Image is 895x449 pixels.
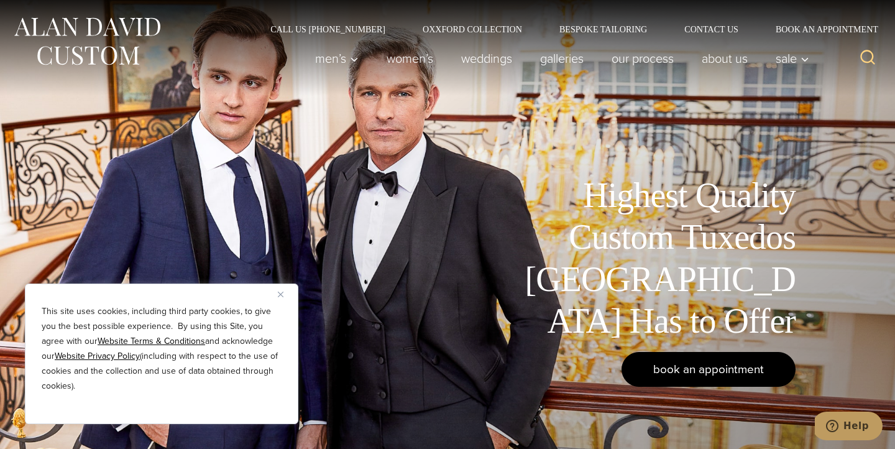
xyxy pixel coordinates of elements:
h1: Highest Quality Custom Tuxedos [GEOGRAPHIC_DATA] Has to Offer [516,175,796,342]
a: Oxxford Collection [404,25,541,34]
button: View Search Form [853,44,883,73]
p: This site uses cookies, including third party cookies, to give you the best possible experience. ... [42,304,282,394]
a: Book an Appointment [757,25,883,34]
nav: Primary Navigation [301,46,816,71]
img: Alan David Custom [12,14,162,69]
a: Women’s [373,46,447,71]
span: book an appointment [653,360,764,378]
a: Contact Us [666,25,757,34]
button: Close [278,287,293,302]
a: Call Us [PHONE_NUMBER] [252,25,404,34]
a: Website Privacy Policy [55,349,140,363]
a: Our Process [598,46,688,71]
a: Bespoke Tailoring [541,25,666,34]
img: Close [278,292,283,297]
button: Child menu of Men’s [301,46,373,71]
iframe: Opens a widget where you can chat to one of our agents [815,412,883,443]
a: Galleries [526,46,598,71]
a: weddings [447,46,526,71]
button: Sale sub menu toggle [762,46,816,71]
nav: Secondary Navigation [252,25,883,34]
a: About Us [688,46,762,71]
a: Website Terms & Conditions [98,335,205,348]
a: book an appointment [622,352,796,387]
